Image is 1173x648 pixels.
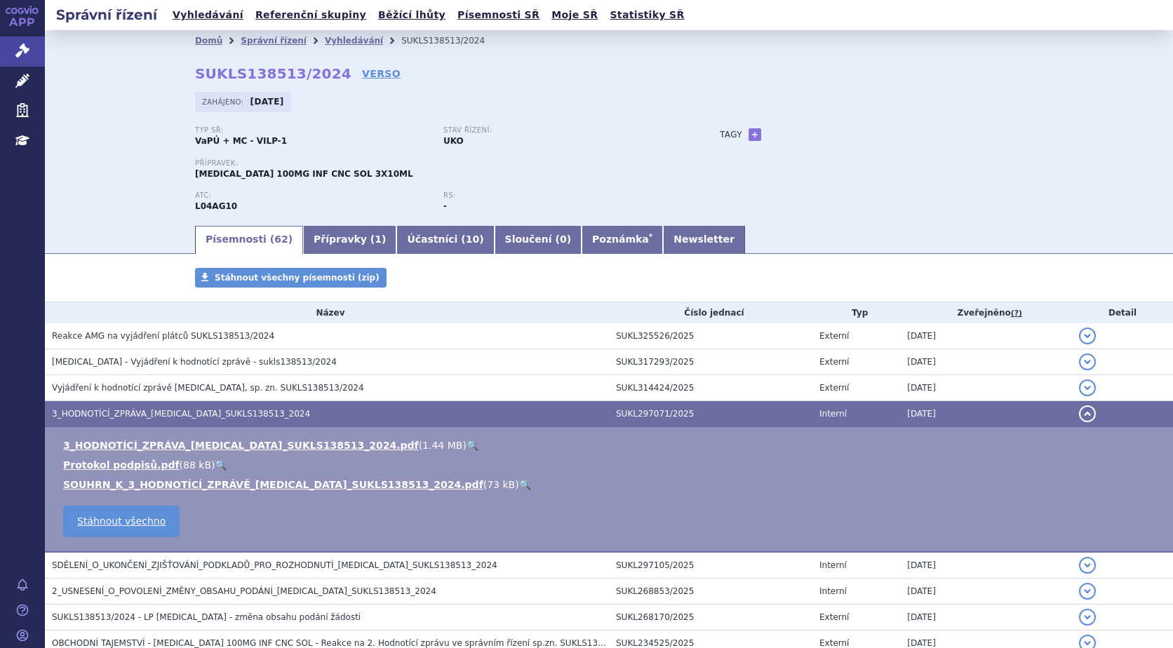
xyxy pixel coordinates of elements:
a: Přípravky (1) [303,226,396,254]
a: Písemnosti SŘ [453,6,544,25]
button: detail [1079,609,1096,626]
h3: Tagy [720,126,742,143]
strong: INEBILIZUMAB [195,201,237,211]
a: Běžící lhůty [374,6,450,25]
p: Přípravek: [195,159,692,168]
a: VERSO [362,67,401,81]
a: Sloučení (0) [495,226,582,254]
td: SUKL314424/2025 [609,375,812,401]
a: + [749,128,761,141]
span: SUKLS138513/2024 - LP Uplizna - změna obsahu podání žádosti [52,612,361,622]
button: detail [1079,405,1096,422]
span: Interní [819,560,847,570]
abbr: (?) [1011,309,1022,318]
a: Vyhledávání [168,6,248,25]
a: Účastníci (10) [396,226,494,254]
li: SUKLS138513/2024 [401,30,503,51]
span: 62 [274,234,288,245]
span: Zahájeno: [202,96,246,107]
span: Externí [819,331,849,341]
span: 0 [560,234,567,245]
td: [DATE] [900,552,1072,579]
li: ( ) [63,438,1159,452]
span: Externí [819,612,849,622]
td: SUKL268853/2025 [609,579,812,605]
a: Newsletter [663,226,745,254]
span: Interní [819,586,847,596]
a: Statistiky SŘ [605,6,688,25]
a: 3_HODNOTÍCÍ_ZPRÁVA_[MEDICAL_DATA]_SUKLS138513_2024.pdf [63,440,419,451]
td: [DATE] [900,605,1072,630]
a: Poznámka* [582,226,663,254]
td: SUKL325526/2025 [609,323,812,349]
span: SDĚLENÍ_O_UKONČENÍ_ZJIŠŤOVÁNÍ_PODKLADŮ_PRO_ROZHODNUTÍ_UPLIZNA_SUKLS138513_2024 [52,560,497,570]
td: [DATE] [900,349,1072,375]
a: Správní řízení [241,36,307,46]
button: detail [1079,557,1096,574]
span: 10 [466,234,479,245]
th: Číslo jednací [609,302,812,323]
button: detail [1079,379,1096,396]
strong: [DATE] [250,97,284,107]
span: 88 kB [183,459,211,471]
a: Referenční skupiny [251,6,370,25]
span: Externí [819,383,849,393]
strong: UKO [443,136,464,146]
a: Vyhledávání [325,36,383,46]
span: 2_USNESENÍ_O_POVOLENÍ_ZMĚNY_OBSAHU_PODÁNÍ_UPLIZNA_SUKLS138513_2024 [52,586,436,596]
th: Název [45,302,609,323]
span: Vyjádření k hodnotící zprávě UPLIZNA, sp. zn. SUKLS138513/2024 [52,383,364,393]
td: [DATE] [900,375,1072,401]
a: 🔍 [519,479,531,490]
p: Typ SŘ: [195,126,429,135]
button: detail [1079,353,1096,370]
a: Stáhnout všechno [63,506,180,537]
a: 🔍 [467,440,478,451]
span: 1 [375,234,382,245]
td: SUKL297105/2025 [609,552,812,579]
td: SUKL317293/2025 [609,349,812,375]
span: 3_HODNOTÍCÍ_ZPRÁVA_UPLIZNA_SUKLS138513_2024 [52,409,310,419]
p: Stav řízení: [443,126,678,135]
th: Typ [812,302,900,323]
a: Protokol podpisů.pdf [63,459,180,471]
a: Moje SŘ [547,6,602,25]
strong: VaPÚ + MC - VILP-1 [195,136,287,146]
th: Zveřejněno [900,302,1072,323]
td: SUKL268170/2025 [609,605,812,630]
li: ( ) [63,458,1159,472]
a: Domů [195,36,222,46]
span: Stáhnout všechny písemnosti (zip) [215,273,380,283]
span: OBCHODNÍ TAJEMSTVÍ - UPLIZNA 100MG INF CNC SOL - Reakce na 2. Hodnotící zprávu ve správním řízení... [52,638,643,648]
button: detail [1079,328,1096,344]
span: UPLIZNA - Vyjádření k hodnotící zprávě - sukls138513/2024 [52,357,337,367]
span: 1.44 MB [422,440,462,451]
strong: SUKLS138513/2024 [195,65,351,82]
span: 73 kB [487,479,515,490]
th: Detail [1072,302,1173,323]
td: [DATE] [900,579,1072,605]
p: ATC: [195,191,429,200]
span: Interní [819,409,847,419]
h2: Správní řízení [45,5,168,25]
span: Externí [819,357,849,367]
span: [MEDICAL_DATA] 100MG INF CNC SOL 3X10ML [195,169,413,179]
a: SOUHRN_K_3_HODNOTÍCÍ_ZPRÁVĚ_[MEDICAL_DATA]_SUKLS138513_2024.pdf [63,479,483,490]
span: Externí [819,638,849,648]
span: Reakce AMG na vyjádření plátců SUKLS138513/2024 [52,331,274,341]
button: detail [1079,583,1096,600]
strong: - [443,201,447,211]
a: Stáhnout všechny písemnosti (zip) [195,268,387,288]
td: [DATE] [900,323,1072,349]
td: [DATE] [900,401,1072,427]
td: SUKL297071/2025 [609,401,812,427]
a: 🔍 [215,459,227,471]
a: Písemnosti (62) [195,226,303,254]
p: RS: [443,191,678,200]
li: ( ) [63,478,1159,492]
